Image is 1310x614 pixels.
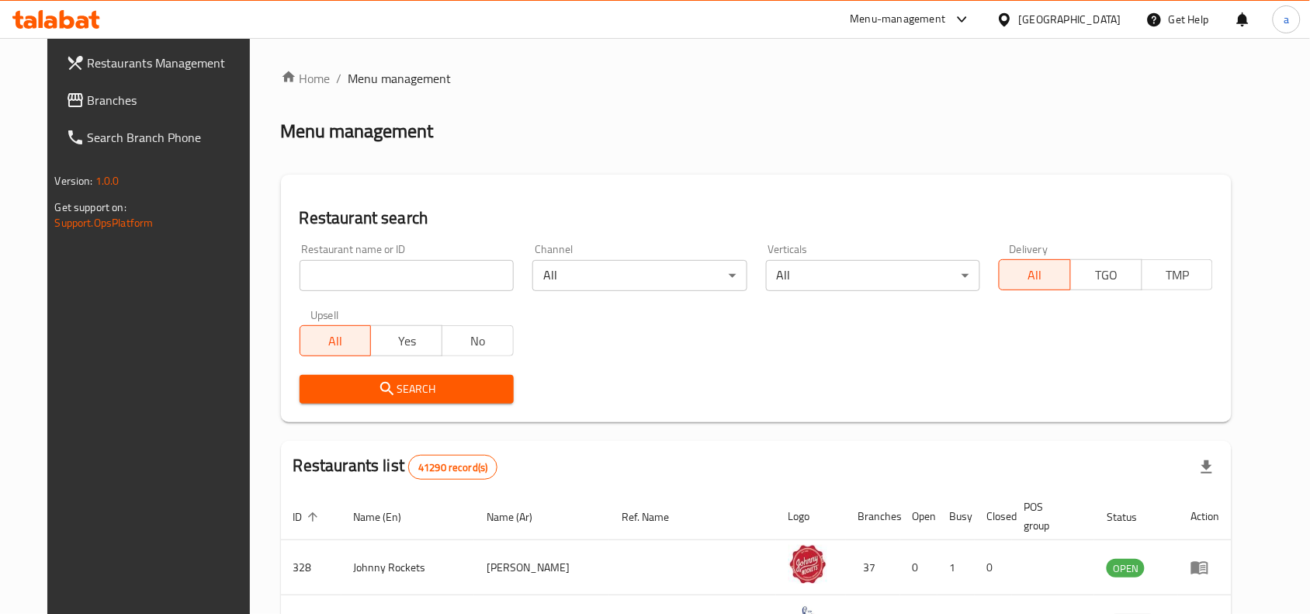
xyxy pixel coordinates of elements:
[1142,259,1214,290] button: TMP
[1077,264,1136,286] span: TGO
[307,330,366,352] span: All
[370,325,442,356] button: Yes
[300,206,1214,230] h2: Restaurant search
[1010,244,1048,255] label: Delivery
[348,69,452,88] span: Menu management
[1188,449,1225,486] div: Export file
[937,493,975,540] th: Busy
[1107,508,1157,526] span: Status
[1006,264,1065,286] span: All
[788,545,827,584] img: Johnny Rockets
[300,375,514,404] button: Search
[1284,11,1289,28] span: a
[1024,498,1076,535] span: POS group
[846,540,900,595] td: 37
[900,493,937,540] th: Open
[1178,493,1232,540] th: Action
[846,493,900,540] th: Branches
[54,119,266,156] a: Search Branch Phone
[300,260,514,291] input: Search for restaurant name or ID..
[937,540,975,595] td: 1
[1070,259,1142,290] button: TGO
[474,540,609,595] td: [PERSON_NAME]
[95,171,120,191] span: 1.0.0
[54,82,266,119] a: Branches
[1107,560,1145,578] span: OPEN
[300,325,372,356] button: All
[281,69,331,88] a: Home
[55,213,154,233] a: Support.OpsPlatform
[766,260,980,291] div: All
[776,493,846,540] th: Logo
[337,69,342,88] li: /
[88,54,254,72] span: Restaurants Management
[851,10,946,29] div: Menu-management
[88,128,254,147] span: Search Branch Phone
[900,540,937,595] td: 0
[281,69,1232,88] nav: breadcrumb
[409,460,497,475] span: 41290 record(s)
[293,508,323,526] span: ID
[1149,264,1208,286] span: TMP
[999,259,1071,290] button: All
[975,540,1012,595] td: 0
[310,310,339,321] label: Upsell
[55,197,126,217] span: Get support on:
[449,330,508,352] span: No
[622,508,689,526] span: Ref. Name
[281,119,434,144] h2: Menu management
[55,171,93,191] span: Version:
[293,454,498,480] h2: Restaurants list
[1019,11,1121,28] div: [GEOGRAPHIC_DATA]
[377,330,436,352] span: Yes
[88,91,254,109] span: Branches
[341,540,475,595] td: Johnny Rockets
[487,508,553,526] span: Name (Ar)
[54,44,266,82] a: Restaurants Management
[975,493,1012,540] th: Closed
[281,540,341,595] td: 328
[354,508,422,526] span: Name (En)
[442,325,514,356] button: No
[1190,558,1219,577] div: Menu
[408,455,497,480] div: Total records count
[532,260,747,291] div: All
[312,380,501,399] span: Search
